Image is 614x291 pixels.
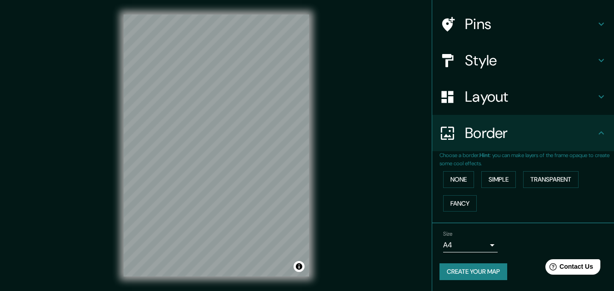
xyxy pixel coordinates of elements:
[443,230,453,238] label: Size
[465,88,596,106] h4: Layout
[465,15,596,33] h4: Pins
[432,42,614,79] div: Style
[443,238,498,252] div: A4
[481,171,516,188] button: Simple
[124,15,309,276] canvas: Map
[523,171,579,188] button: Transparent
[443,171,474,188] button: None
[432,115,614,151] div: Border
[465,124,596,142] h4: Border
[465,51,596,69] h4: Style
[443,195,477,212] button: Fancy
[533,256,604,281] iframe: Help widget launcher
[479,152,490,159] b: Hint
[439,151,614,168] p: Choose a border. : you can make layers of the frame opaque to create some cool effects.
[432,6,614,42] div: Pins
[294,261,305,272] button: Toggle attribution
[439,263,507,280] button: Create your map
[432,79,614,115] div: Layout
